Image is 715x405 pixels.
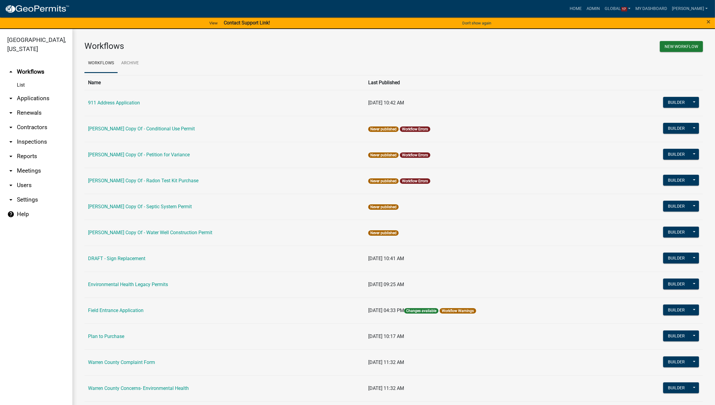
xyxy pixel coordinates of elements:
button: Builder [663,175,690,186]
button: Builder [663,305,690,315]
button: Builder [663,227,690,238]
button: Builder [663,253,690,263]
a: Archive [118,54,142,73]
a: [PERSON_NAME] Copy Of - Petition for Variance [88,152,190,158]
a: Field Entrance Application [88,308,144,313]
a: Admin [584,3,603,14]
span: [DATE] 09:25 AM [368,282,404,287]
button: Builder [663,356,690,367]
span: 17 [621,7,627,12]
button: New Workflow [660,41,703,52]
i: arrow_drop_down [7,95,14,102]
a: [PERSON_NAME] Copy Of - Radon Test Kit Purchase [88,178,198,183]
a: Workflow Warnings [442,309,474,313]
i: arrow_drop_down [7,109,14,116]
span: Never published [368,178,399,184]
a: Workflow Errors [402,179,428,183]
i: help [7,211,14,218]
a: [PERSON_NAME] [669,3,710,14]
a: 911 Address Application [88,100,140,106]
button: Don't show again [460,18,494,28]
button: Builder [663,149,690,160]
span: Never published [368,126,399,132]
a: [PERSON_NAME] Copy Of - Conditional Use Permit [88,126,195,132]
a: Workflow Errors [402,127,428,131]
button: Builder [663,97,690,108]
button: Builder [663,330,690,341]
a: Workflow Errors [402,153,428,157]
a: Warren County Complaint Form [88,359,155,365]
a: View [207,18,220,28]
span: Never published [368,204,399,210]
a: Global17 [603,3,633,14]
span: Changes available [404,308,438,314]
th: Last Published [365,75,610,90]
span: × [707,18,710,26]
a: [PERSON_NAME] Copy Of - Septic System Permit [88,204,192,209]
span: [DATE] 11:32 AM [368,359,404,365]
a: Environmental Health Legacy Permits [88,282,168,287]
span: [DATE] 04:33 PM [368,308,404,313]
span: [DATE] 10:17 AM [368,333,404,339]
i: arrow_drop_down [7,153,14,160]
i: arrow_drop_down [7,138,14,145]
button: Builder [663,201,690,212]
i: arrow_drop_up [7,68,14,75]
i: arrow_drop_down [7,124,14,131]
a: [PERSON_NAME] Copy Of - Water Well Construction Permit [88,230,212,235]
h3: Workflows [84,41,389,51]
i: arrow_drop_down [7,196,14,203]
a: Warren County Concerns- Environmental Health [88,385,189,391]
th: Name [84,75,365,90]
a: DRAFT - Sign Replacement [88,256,145,261]
span: Never published [368,152,399,158]
a: Home [568,3,584,14]
i: arrow_drop_down [7,182,14,189]
i: arrow_drop_down [7,167,14,174]
span: [DATE] 10:42 AM [368,100,404,106]
a: My Dashboard [633,3,669,14]
button: Close [707,18,710,25]
span: [DATE] 10:41 AM [368,256,404,261]
a: Plan to Purchase [88,333,124,339]
strong: Contact Support Link! [224,20,270,26]
button: Builder [663,382,690,393]
span: [DATE] 11:32 AM [368,385,404,391]
a: Workflows [84,54,118,73]
button: Builder [663,279,690,289]
button: Builder [663,123,690,134]
span: Never published [368,230,399,236]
